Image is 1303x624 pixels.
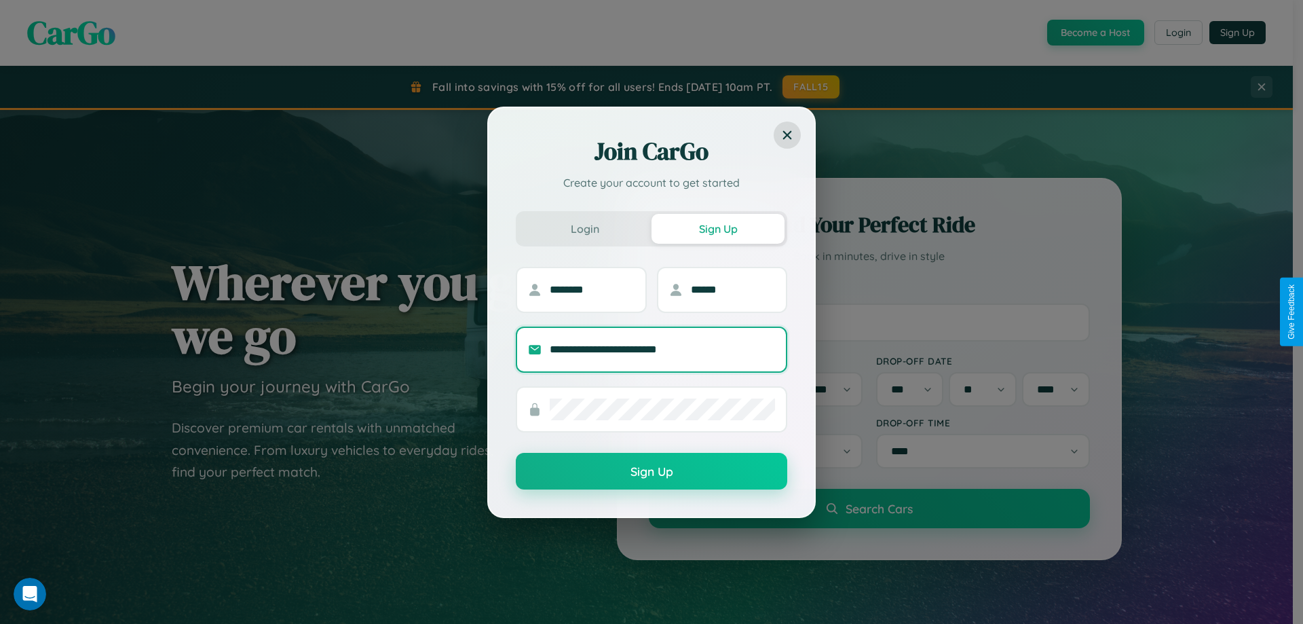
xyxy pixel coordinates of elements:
iframe: Intercom live chat [14,578,46,610]
button: Sign Up [651,214,785,244]
button: Sign Up [516,453,787,490]
div: Give Feedback [1287,285,1296,339]
button: Login [518,214,651,244]
p: Create your account to get started [516,175,787,191]
h2: Join CarGo [516,135,787,168]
